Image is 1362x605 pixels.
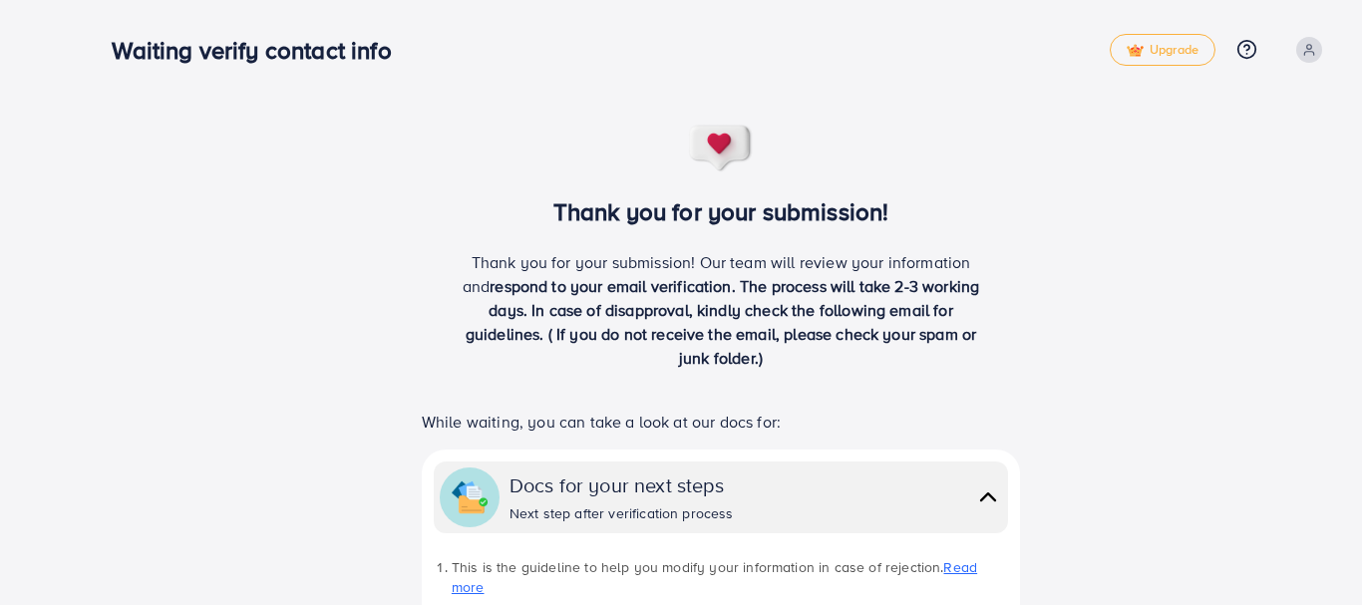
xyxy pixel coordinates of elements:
[688,124,754,173] img: success
[452,479,488,515] img: collapse
[974,482,1002,511] img: collapse
[422,410,1020,434] p: While waiting, you can take a look at our docs for:
[510,470,734,499] div: Docs for your next steps
[466,275,980,369] span: respond to your email verification. The process will take 2-3 working days. In case of disapprova...
[1127,43,1198,58] span: Upgrade
[112,36,407,65] h3: Waiting verify contact info
[452,557,1008,598] li: This is the guideline to help you modify your information in case of rejection.
[1110,34,1215,66] a: tickUpgrade
[389,197,1054,226] h3: Thank you for your submission!
[452,557,977,597] a: Read more
[1127,44,1144,58] img: tick
[455,250,987,370] p: Thank you for your submission! Our team will review your information and
[510,503,734,523] div: Next step after verification process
